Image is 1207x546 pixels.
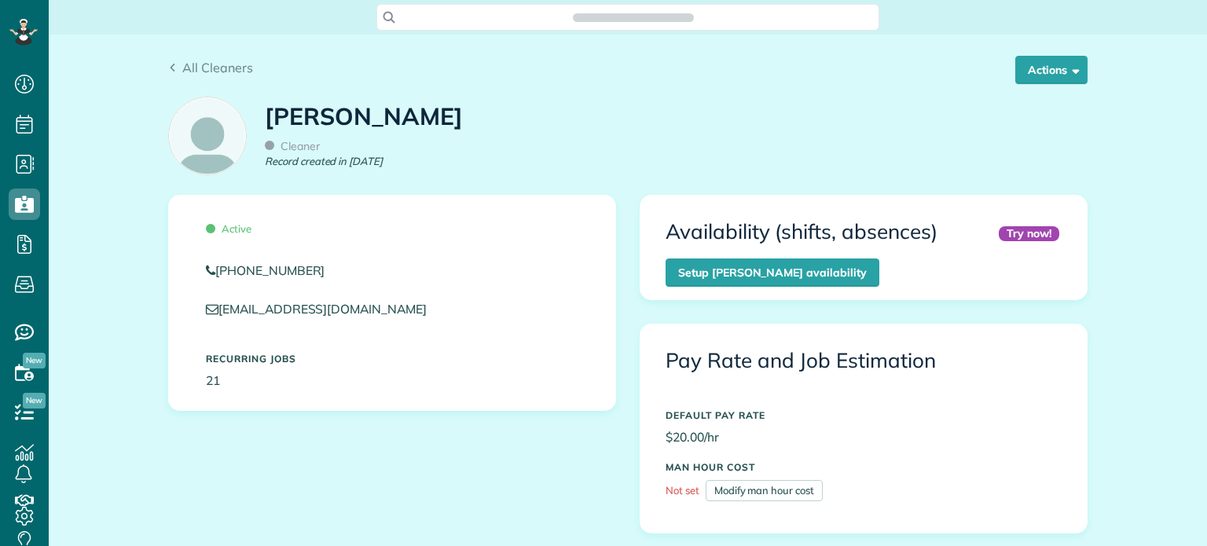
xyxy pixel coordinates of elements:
span: Cleaner [265,139,320,153]
em: Record created in [DATE] [265,154,383,169]
a: Modify man hour cost [706,480,823,501]
a: All Cleaners [168,58,253,77]
h3: Availability (shifts, absences) [666,221,937,244]
p: $20.00/hr [666,428,1062,446]
h5: Recurring Jobs [206,354,578,364]
h5: DEFAULT PAY RATE [666,410,1062,420]
h3: Pay Rate and Job Estimation [666,350,1062,372]
span: Search ZenMaid… [589,9,677,25]
h1: [PERSON_NAME] [265,104,463,130]
span: Active [206,222,251,235]
span: Not set [666,484,699,497]
span: New [23,393,46,409]
a: [EMAIL_ADDRESS][DOMAIN_NAME] [206,301,442,317]
p: 21 [206,372,578,390]
span: New [23,353,46,368]
img: employee_icon-c2f8239691d896a72cdd9dc41cfb7b06f9d69bdd837a2ad469be8ff06ab05b5f.png [169,97,246,174]
div: Try now! [999,226,1059,241]
span: All Cleaners [182,60,253,75]
h5: MAN HOUR COST [666,462,1062,472]
button: Actions [1015,56,1088,84]
a: [PHONE_NUMBER] [206,262,578,280]
a: Setup [PERSON_NAME] availability [666,258,879,287]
